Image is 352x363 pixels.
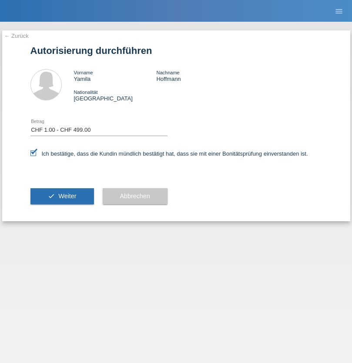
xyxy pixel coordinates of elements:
[330,8,348,13] a: menu
[156,70,179,75] span: Nachname
[156,69,239,82] div: Hoffmann
[74,90,98,95] span: Nationalität
[30,150,308,157] label: Ich bestätige, dass die Kundin mündlich bestätigt hat, dass sie mit einer Bonitätsprüfung einvers...
[4,33,29,39] a: ← Zurück
[335,7,343,16] i: menu
[58,193,76,200] span: Weiter
[30,188,94,205] button: check Weiter
[30,45,322,56] h1: Autorisierung durchführen
[74,69,157,82] div: Yamila
[74,89,157,102] div: [GEOGRAPHIC_DATA]
[120,193,150,200] span: Abbrechen
[103,188,168,205] button: Abbrechen
[48,193,55,200] i: check
[74,70,93,75] span: Vorname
